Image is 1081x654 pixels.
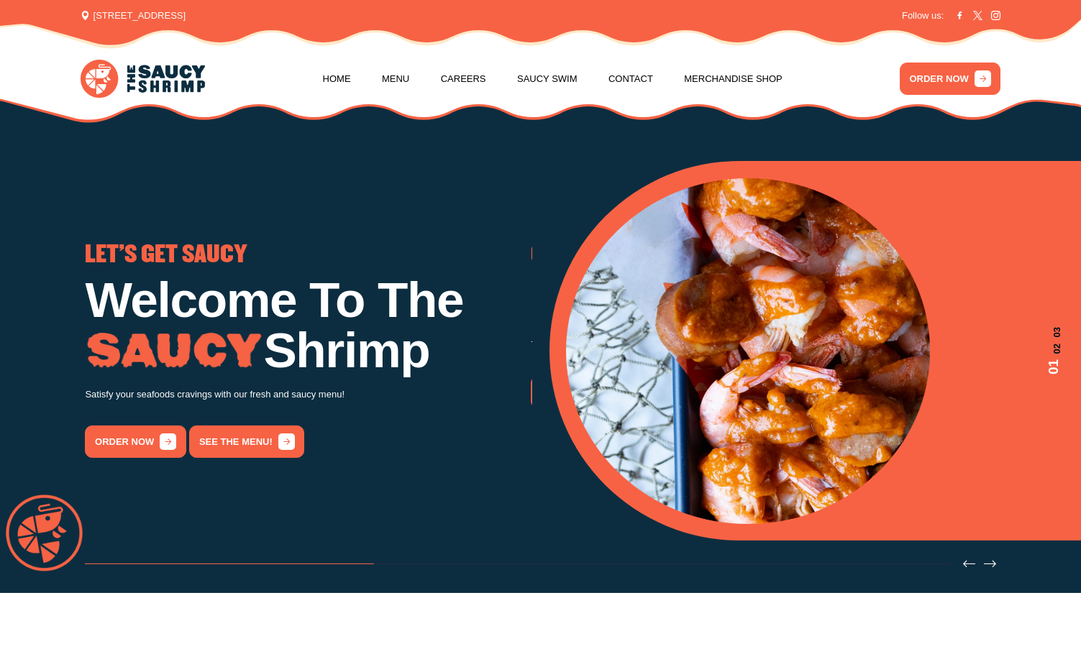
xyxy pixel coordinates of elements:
[531,244,790,267] span: GO THE WHOLE NINE YARDS
[566,178,1064,524] div: 1 / 3
[85,425,186,458] a: order now
[85,275,531,375] h1: Welcome To The Shrimp
[1044,327,1064,337] span: 03
[531,275,977,325] h1: Low Country Boil
[1044,344,1064,354] span: 02
[517,52,578,106] a: Saucy Swim
[323,52,351,106] a: Home
[81,9,186,23] span: [STREET_ADDRESS]
[531,337,977,354] p: Try our famous Whole Nine Yards sauce! The recipe is our secret!
[382,52,409,106] a: Menu
[85,244,247,267] span: LET'S GET SAUCY
[608,52,653,106] a: Contact
[531,376,631,408] a: order now
[566,178,930,524] img: Banner Image
[85,244,531,458] div: 1 / 3
[85,387,531,403] p: Satisfy your seafoods cravings with our fresh and saucy menu!
[1044,359,1064,374] span: 01
[441,52,486,106] a: Careers
[900,63,1000,95] a: ORDER NOW
[81,60,206,98] img: logo
[963,558,975,570] button: Previous slide
[684,52,783,106] a: Merchandise Shop
[531,244,977,408] div: 2 / 3
[85,333,263,369] img: Image
[902,9,944,23] span: Follow us:
[984,558,996,570] button: Next slide
[189,425,304,458] a: See the menu!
